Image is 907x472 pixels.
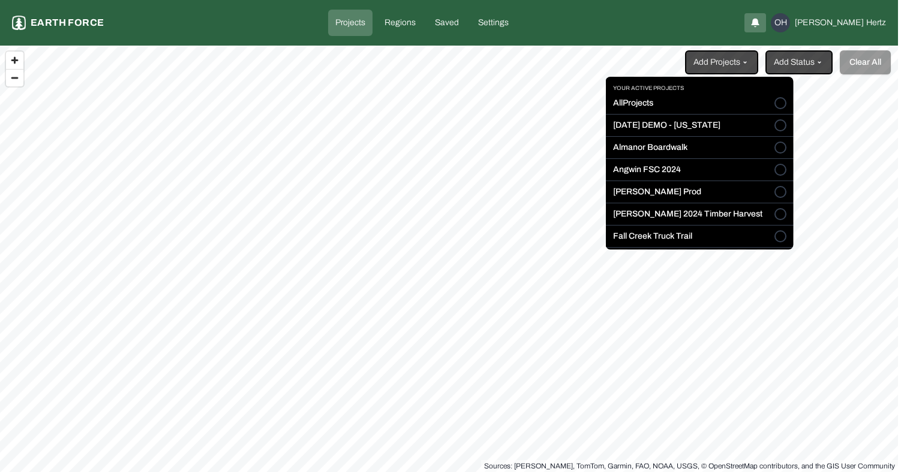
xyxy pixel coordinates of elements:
label: Fall Creek Truck Trail [613,230,692,242]
div: Sources: [PERSON_NAME], TomTom, Garmin, FAO, NOAA, USGS, © OpenStreetMap contributors, and the GI... [484,460,895,472]
label: All Projects [613,97,653,109]
button: Zoom out [6,69,23,86]
button: Zoom in [6,52,23,69]
label: [PERSON_NAME] 2024 Timber Harvest [613,208,762,220]
label: [DATE] DEMO - [US_STATE] [613,119,720,131]
label: [PERSON_NAME] Prod [613,186,701,198]
label: Almanor Boardwalk [613,142,687,154]
p: Your active projects [606,84,794,97]
div: Add Projects [606,77,794,249]
label: Angwin FSC 2024 [613,164,681,176]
